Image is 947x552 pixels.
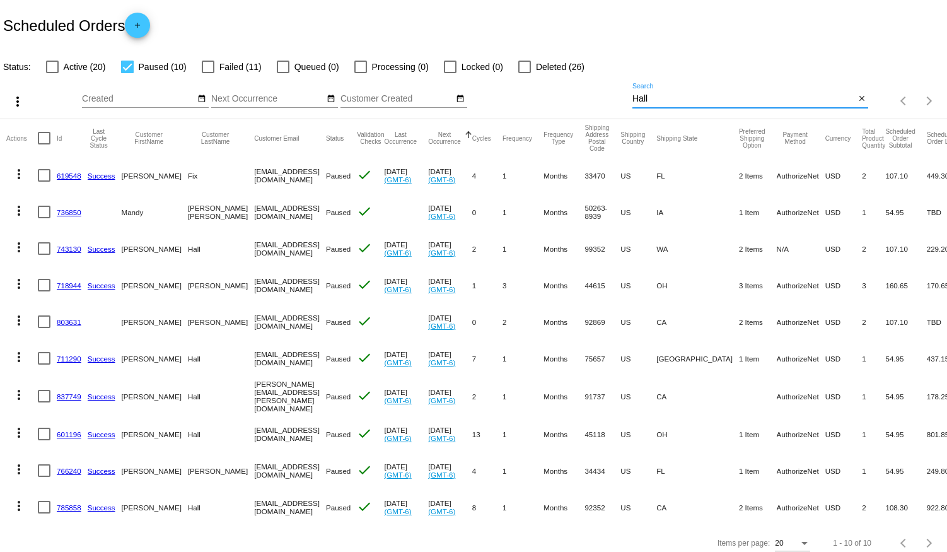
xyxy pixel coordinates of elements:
mat-cell: 34434 [584,452,620,489]
mat-cell: AuthorizeNet [777,416,825,452]
mat-cell: 2 [472,377,503,416]
mat-cell: [EMAIL_ADDRESS][DOMAIN_NAME] [254,452,326,489]
mat-cell: 2 Items [739,303,777,340]
span: Locked (0) [462,59,503,74]
button: Change sorting for CurrencyIso [825,134,851,142]
mat-cell: 92352 [584,489,620,526]
span: Active (20) [64,59,106,74]
mat-cell: US [620,340,656,377]
mat-cell: US [620,230,656,267]
mat-cell: AuthorizeNet [777,340,825,377]
mat-cell: [DATE] [428,416,472,452]
mat-cell: [DATE] [384,416,428,452]
mat-cell: 2 Items [739,489,777,526]
mat-cell: FL [656,157,739,194]
a: (GMT-6) [384,175,411,184]
mat-cell: 2 [472,230,503,267]
mat-cell: AuthorizeNet [777,303,825,340]
mat-cell: USD [825,267,863,303]
button: Previous page [892,88,917,114]
mat-cell: 1 Item [739,194,777,230]
a: 837749 [57,392,81,401]
mat-icon: more_vert [11,425,26,440]
mat-cell: 1 Item [739,340,777,377]
mat-cell: Months [543,230,584,267]
mat-header-cell: Actions [6,119,38,157]
button: Change sorting for NextOccurrenceUtc [428,131,461,145]
mat-cell: US [620,452,656,489]
mat-cell: 91737 [584,377,620,416]
mat-icon: check [357,388,372,403]
mat-cell: Months [543,377,584,416]
mat-select: Items per page: [775,539,810,548]
mat-cell: [DATE] [428,340,472,377]
mat-cell: 1 [503,377,543,416]
input: Next Occurrence [211,94,325,104]
a: 785858 [57,503,81,512]
mat-cell: Months [543,340,584,377]
mat-cell: [PERSON_NAME] [122,377,188,416]
span: Paused [326,208,351,216]
mat-cell: 54.95 [885,194,926,230]
mat-cell: [PERSON_NAME] [PERSON_NAME] [188,194,254,230]
mat-cell: AuthorizeNet [777,267,825,303]
span: 20 [775,539,783,548]
mat-cell: Months [543,194,584,230]
mat-cell: [EMAIL_ADDRESS][DOMAIN_NAME] [254,489,326,526]
mat-cell: USD [825,340,863,377]
mat-icon: more_vert [11,349,26,365]
mat-cell: [DATE] [428,377,472,416]
mat-cell: USD [825,489,863,526]
mat-cell: 1 [862,452,885,489]
mat-cell: [PERSON_NAME] [122,416,188,452]
span: Paused [326,467,351,475]
mat-cell: 2 [503,303,543,340]
button: Change sorting for ShippingPostcode [584,124,609,152]
mat-icon: check [357,462,372,478]
span: Paused (10) [139,59,187,74]
mat-icon: date_range [456,94,465,104]
mat-cell: 1 [503,230,543,267]
mat-cell: US [620,194,656,230]
mat-cell: Hall [188,340,254,377]
mat-icon: check [357,277,372,292]
mat-cell: [DATE] [428,267,472,303]
mat-cell: 33470 [584,157,620,194]
mat-cell: CA [656,489,739,526]
mat-icon: check [357,240,372,255]
mat-cell: Hall [188,377,254,416]
mat-cell: [PERSON_NAME] [122,452,188,489]
mat-cell: [PERSON_NAME][EMAIL_ADDRESS][PERSON_NAME][DOMAIN_NAME] [254,377,326,416]
span: Paused [326,392,351,401]
mat-cell: [DATE] [384,452,428,489]
span: Deleted (26) [536,59,584,74]
mat-cell: 1 [503,489,543,526]
mat-cell: 54.95 [885,377,926,416]
mat-cell: 1 [862,340,885,377]
mat-cell: 1 [862,194,885,230]
button: Change sorting for CustomerEmail [254,134,299,142]
mat-icon: add [130,21,145,36]
a: Success [88,392,115,401]
mat-cell: 107.10 [885,230,926,267]
mat-icon: check [357,499,372,514]
mat-cell: 2 [862,489,885,526]
mat-icon: more_vert [11,462,26,477]
mat-cell: [PERSON_NAME] [122,489,188,526]
span: Paused [326,355,351,363]
mat-cell: [DATE] [384,340,428,377]
mat-header-cell: Validation Checks [357,119,384,157]
mat-cell: [DATE] [384,157,428,194]
span: Paused [326,281,351,290]
mat-icon: check [357,167,372,182]
mat-cell: 4 [472,157,503,194]
mat-cell: Months [543,416,584,452]
mat-cell: US [620,377,656,416]
a: (GMT-6) [384,358,411,367]
mat-cell: [EMAIL_ADDRESS][DOMAIN_NAME] [254,340,326,377]
mat-cell: [DATE] [428,303,472,340]
mat-cell: 0 [472,303,503,340]
mat-cell: CA [656,303,739,340]
button: Change sorting for PaymentMethod.Type [777,131,814,145]
a: Success [88,467,115,475]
